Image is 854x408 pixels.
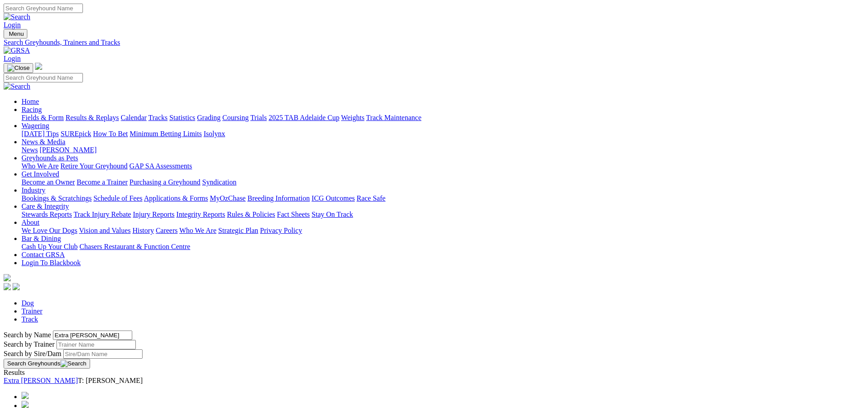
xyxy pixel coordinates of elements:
[341,114,364,121] a: Weights
[35,63,42,70] img: logo-grsa-white.png
[93,130,128,137] a: How To Bet
[22,178,850,186] div: Get Involved
[22,194,91,202] a: Bookings & Scratchings
[22,243,850,251] div: Bar & Dining
[222,114,249,121] a: Coursing
[22,162,850,170] div: Greyhounds as Pets
[250,114,267,121] a: Trials
[4,369,850,377] div: Results
[61,130,91,137] a: SUREpick
[4,21,21,29] a: Login
[4,39,850,47] a: Search Greyhounds, Trainers and Tracks
[4,73,83,82] input: Search
[22,210,850,219] div: Care & Integrity
[133,210,174,218] a: Injury Reports
[4,340,55,348] label: Search by Trainer
[4,29,27,39] button: Toggle navigation
[22,315,38,323] a: Track
[130,162,192,170] a: GAP SA Assessments
[79,227,130,234] a: Vision and Values
[22,170,59,178] a: Get Involved
[4,274,11,281] img: logo-grsa-white.png
[22,106,42,113] a: Racing
[247,194,310,202] a: Breeding Information
[9,30,24,37] span: Menu
[22,194,850,202] div: Industry
[4,55,21,62] a: Login
[4,47,30,55] img: GRSA
[121,114,147,121] a: Calendar
[13,283,20,290] img: twitter.svg
[56,340,136,349] input: Search by Trainer name
[176,210,225,218] a: Integrity Reports
[4,63,33,73] button: Toggle navigation
[218,227,258,234] a: Strategic Plan
[22,186,45,194] a: Industry
[22,138,65,146] a: News & Media
[39,146,96,154] a: [PERSON_NAME]
[169,114,195,121] a: Statistics
[4,350,61,357] label: Search by Sire/Dam
[22,210,72,218] a: Stewards Reports
[22,130,850,138] div: Wagering
[22,114,64,121] a: Fields & Form
[22,401,29,408] img: chevron-left-pager-blue.svg
[22,219,39,226] a: About
[22,162,59,170] a: Who We Are
[7,64,30,72] img: Close
[130,130,202,137] a: Minimum Betting Limits
[74,210,131,218] a: Track Injury Rebate
[312,194,355,202] a: ICG Outcomes
[22,259,81,266] a: Login To Blackbook
[4,283,11,290] img: facebook.svg
[4,82,30,90] img: Search
[156,227,178,234] a: Careers
[4,331,51,339] label: Search by Name
[22,122,49,129] a: Wagering
[210,194,246,202] a: MyOzChase
[22,178,75,186] a: Become an Owner
[356,194,385,202] a: Race Safe
[22,299,34,307] a: Dog
[65,114,119,121] a: Results & Replays
[132,227,154,234] a: History
[22,154,78,162] a: Greyhounds as Pets
[4,13,30,21] img: Search
[22,392,29,399] img: chevrons-left-pager-blue.svg
[197,114,221,121] a: Grading
[22,146,38,154] a: News
[148,114,168,121] a: Tracks
[4,377,850,385] div: T: [PERSON_NAME]
[22,227,850,235] div: About
[130,178,200,186] a: Purchasing a Greyhound
[61,360,87,367] img: Search
[179,227,217,234] a: Who We Are
[227,210,275,218] a: Rules & Policies
[22,227,77,234] a: We Love Our Dogs
[63,349,143,359] input: Search by Sire/Dam name
[22,235,61,242] a: Bar & Dining
[366,114,421,121] a: Track Maintenance
[22,130,59,137] a: [DATE] Tips
[260,227,302,234] a: Privacy Policy
[22,146,850,154] div: News & Media
[93,194,142,202] a: Schedule of Fees
[269,114,339,121] a: 2025 TAB Adelaide Cup
[22,251,65,258] a: Contact GRSA
[277,210,310,218] a: Fact Sheets
[144,194,208,202] a: Applications & Forms
[22,202,69,210] a: Care & Integrity
[22,243,78,250] a: Cash Up Your Club
[204,130,225,137] a: Isolynx
[4,377,78,384] a: Extra [PERSON_NAME]
[61,162,128,170] a: Retire Your Greyhound
[77,178,128,186] a: Become a Trainer
[202,178,236,186] a: Syndication
[4,359,90,369] button: Search Greyhounds
[22,307,43,315] a: Trainer
[4,4,83,13] input: Search
[22,98,39,105] a: Home
[22,114,850,122] div: Racing
[53,331,132,340] input: Search by Greyhound name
